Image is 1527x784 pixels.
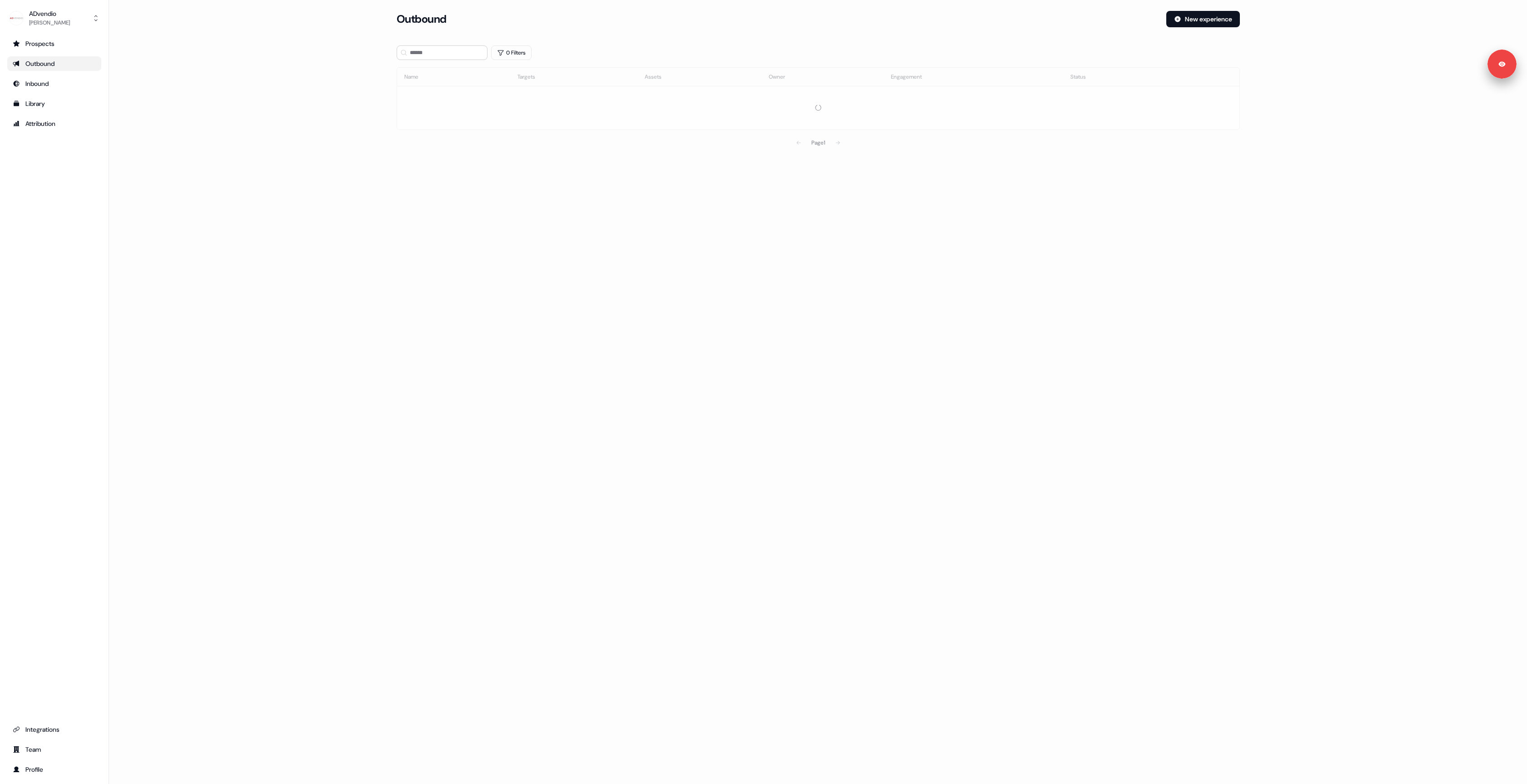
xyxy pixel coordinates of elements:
[7,762,101,777] a: Go to profile
[7,56,101,71] a: Go to outbound experience
[397,12,447,26] h3: Outbound
[1166,11,1240,27] button: New experience
[29,18,70,27] div: [PERSON_NAME]
[29,9,70,18] div: ADvendio
[13,745,96,754] div: Team
[13,725,96,734] div: Integrations
[13,79,96,88] div: Inbound
[13,39,96,48] div: Prospects
[7,742,101,757] a: Go to team
[7,722,101,737] a: Go to integrations
[7,7,101,29] button: ADvendio[PERSON_NAME]
[7,76,101,91] a: Go to Inbound
[13,59,96,68] div: Outbound
[7,116,101,131] a: Go to attribution
[7,96,101,111] a: Go to templates
[491,45,532,60] button: 0 Filters
[13,119,96,128] div: Attribution
[13,765,96,774] div: Profile
[7,36,101,51] a: Go to prospects
[13,99,96,108] div: Library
